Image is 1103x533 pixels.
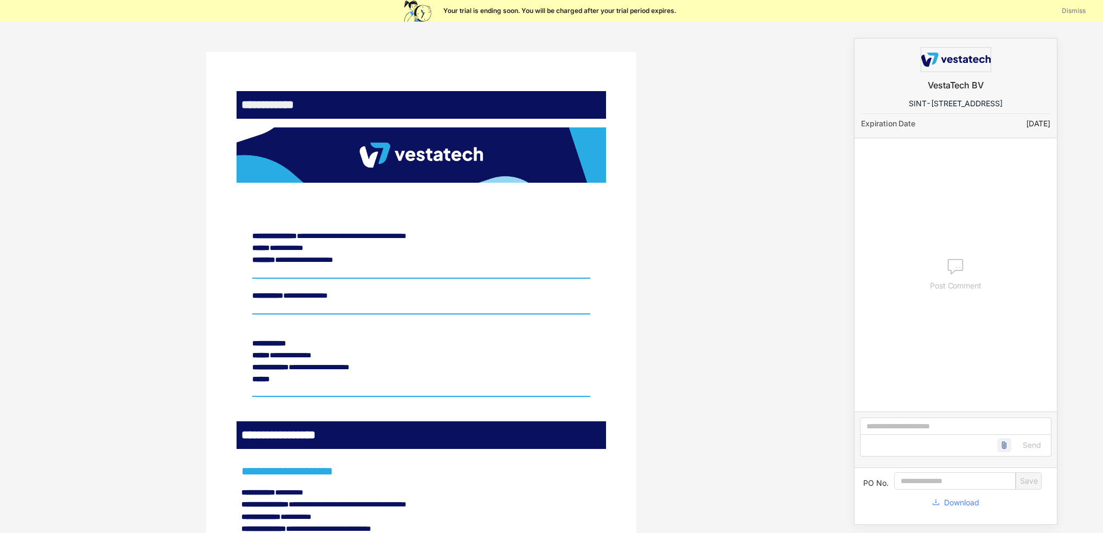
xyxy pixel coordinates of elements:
label: PO No. [863,478,894,487]
span: download [932,498,940,507]
span: Your trial is ending soon. You will be charged after your trial period expires. [443,6,676,16]
button: Save [1016,472,1042,490]
button: downloadDownload [878,494,1034,511]
span: Post Comment [930,281,981,290]
img: company logo [921,47,991,72]
span: [DATE] [1026,118,1050,129]
div: SINT-[STREET_ADDRESS] [861,98,1050,109]
img: comments.7e6c5cdb.svg [947,258,964,275]
button: Send [1013,436,1051,454]
span: Dismiss [1062,6,1086,16]
input: PO No. PO No. [894,472,1016,490]
span: Expiration Date [861,118,915,129]
span: VestaTech BV [928,80,983,91]
span: Download [944,497,979,509]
